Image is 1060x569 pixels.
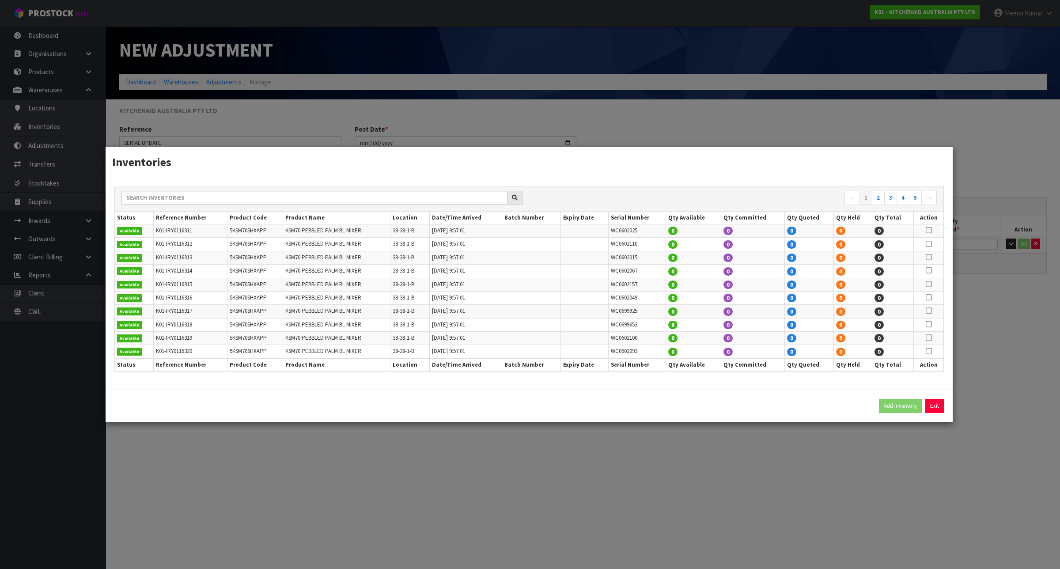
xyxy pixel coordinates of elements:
th: Date/Time Arrived [430,358,502,371]
td: KSM70 PEBBLED PALM BL MIXER [283,305,390,318]
td: [DATE] 9:57:01 [430,331,502,345]
th: Product Code [227,358,283,371]
td: 38-38-1-B [390,345,430,358]
td: 5KSM70SHXAPP [227,238,283,251]
th: Product Code [227,212,283,224]
button: Exit [925,399,944,413]
td: K01-IRY0116312 [154,238,227,251]
span: 0 [723,307,733,316]
a: ← [844,191,860,205]
td: KSM70 PEBBLED PALM BL MIXER [283,345,390,358]
span: Available [117,321,142,329]
td: [DATE] 9:57:01 [430,278,502,291]
span: 0 [668,254,678,262]
td: K01-IRY0116317 [154,305,227,318]
th: Qty Committed [721,358,785,371]
td: 5KSM70SHXAPP [227,224,283,238]
span: Available [117,294,142,302]
td: 5KSM70SHXAPP [227,251,283,264]
td: KSM70 PEBBLED PALM BL MIXER [283,224,390,238]
span: 0 [668,267,678,276]
span: 0 [723,254,733,262]
th: Action [914,358,943,371]
h3: Inventories [112,154,946,170]
span: 0 [787,240,796,249]
td: K01-IRY0116320 [154,345,227,358]
th: Location [390,358,430,371]
td: 5KSM70SHXAPP [227,345,283,358]
span: 0 [723,348,733,356]
a: 5 [909,191,922,205]
td: [DATE] 9:57:01 [430,238,502,251]
th: Location [390,212,430,224]
span: 0 [723,240,733,249]
th: Reference Number [154,212,227,224]
span: 0 [836,281,845,289]
span: Available [117,281,142,289]
td: 38-38-1-B [390,238,430,251]
span: Available [117,307,142,315]
span: 0 [836,267,845,276]
span: 0 [723,281,733,289]
span: 0 [836,321,845,329]
td: 5KSM70SHXAPP [227,291,283,304]
th: Qty Total [872,212,913,224]
td: WC0602100 [608,331,666,345]
span: 0 [668,348,678,356]
span: 0 [787,348,796,356]
th: Batch Number [502,358,561,371]
td: KSM70 PEBBLED PALM BL MIXER [283,238,390,251]
input: Search inventories [121,191,507,205]
span: 0 [874,348,884,356]
th: Date/Time Arrived [430,212,502,224]
th: Expiry Date [561,358,609,371]
nav: Page navigation [536,191,937,206]
span: 0 [723,227,733,235]
td: [DATE] 9:57:01 [430,318,502,331]
span: 0 [668,321,678,329]
span: Available [117,241,142,249]
span: 0 [836,334,845,342]
td: [DATE] 9:57:01 [430,251,502,264]
td: WC0602067 [608,265,666,278]
td: 38-38-1-B [390,265,430,278]
span: Available [117,334,142,342]
a: 3 [884,191,897,205]
th: Qty Available [666,212,721,224]
td: WC0602049 [608,291,666,304]
td: 38-38-1-B [390,291,430,304]
span: 0 [874,227,884,235]
td: 5KSM70SHXAPP [227,278,283,291]
span: 0 [723,321,733,329]
td: K01-IRY0116318 [154,318,227,331]
td: KSM70 PEBBLED PALM BL MIXER [283,318,390,331]
td: 38-38-1-B [390,318,430,331]
td: 38-38-1-B [390,305,430,318]
td: WC0602157 [608,278,666,291]
th: Qty Held [834,212,872,224]
span: 0 [723,294,733,302]
span: 0 [874,334,884,342]
td: WC0602015 [608,251,666,264]
td: 5KSM70SHXAPP [227,265,283,278]
a: 4 [897,191,909,205]
th: Action [914,212,943,224]
span: 0 [874,281,884,289]
span: 0 [668,294,678,302]
span: 0 [668,307,678,316]
td: K01-IRY0116316 [154,291,227,304]
td: WC0699925 [608,305,666,318]
th: Qty Committed [721,212,785,224]
th: Product Name [283,358,390,371]
th: Serial Number [608,212,666,224]
th: Batch Number [502,212,561,224]
th: Qty Available [666,358,721,371]
span: 0 [668,334,678,342]
span: 0 [668,240,678,249]
span: 0 [836,254,845,262]
td: 5KSM70SHXAPP [227,331,283,345]
th: Reference Number [154,358,227,371]
td: K01-IRY0116313 [154,251,227,264]
td: KSM70 PEBBLED PALM BL MIXER [283,265,390,278]
td: 5KSM70SHXAPP [227,305,283,318]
